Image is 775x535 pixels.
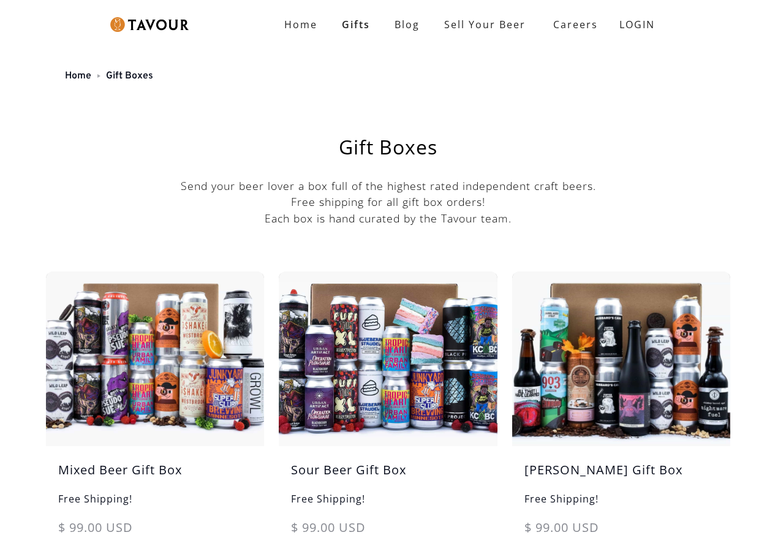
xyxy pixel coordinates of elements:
[46,178,730,226] p: Send your beer lover a box full of the highest rated independent craft beers. Free shipping for a...
[46,461,264,491] h5: Mixed Beer Gift Box
[512,461,730,491] h5: [PERSON_NAME] Gift Box
[46,491,264,518] h6: Free Shipping!
[272,12,330,37] a: Home
[284,18,317,31] strong: Home
[432,12,538,37] a: Sell Your Beer
[553,12,598,37] strong: Careers
[538,7,607,42] a: Careers
[65,70,91,82] a: Home
[106,70,153,82] a: Gift Boxes
[330,12,382,37] a: Gifts
[279,461,497,491] h5: Sour Beer Gift Box
[77,137,700,157] h1: Gift Boxes
[382,12,432,37] a: Blog
[512,491,730,518] h6: Free Shipping!
[279,491,497,518] h6: Free Shipping!
[607,12,667,37] a: LOGIN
